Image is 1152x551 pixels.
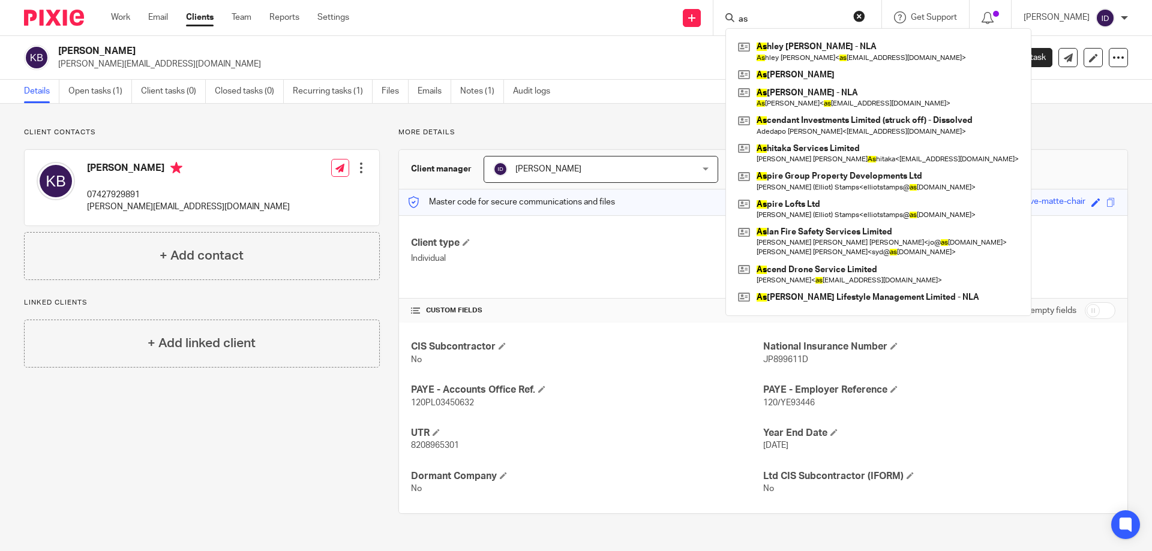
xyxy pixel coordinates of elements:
[418,80,451,103] a: Emails
[411,237,763,249] h4: Client type
[382,80,409,103] a: Files
[411,341,763,353] h4: CIS Subcontractor
[1007,305,1076,317] label: Show empty fields
[170,162,182,174] i: Primary
[763,341,1115,353] h4: National Insurance Number
[160,246,244,265] h4: + Add contact
[763,384,1115,396] h4: PAYE - Employer Reference
[293,80,373,103] a: Recurring tasks (1)
[515,165,581,173] span: [PERSON_NAME]
[186,11,214,23] a: Clients
[853,10,865,22] button: Clear
[763,484,774,493] span: No
[513,80,559,103] a: Audit logs
[411,470,763,483] h4: Dormant Company
[411,384,763,396] h4: PAYE - Accounts Office Ref.
[111,11,130,23] a: Work
[763,470,1115,483] h4: Ltd CIS Subcontractor (IFORM)
[317,11,349,23] a: Settings
[24,80,59,103] a: Details
[737,14,845,25] input: Search
[1024,11,1090,23] p: [PERSON_NAME]
[763,441,788,450] span: [DATE]
[411,484,422,493] span: No
[411,306,763,315] h4: CUSTOM FIELDS
[411,252,763,264] p: Individual
[460,80,504,103] a: Notes (1)
[232,11,251,23] a: Team
[68,80,132,103] a: Open tasks (1)
[141,80,206,103] a: Client tasks (0)
[87,201,290,213] p: [PERSON_NAME][EMAIL_ADDRESS][DOMAIN_NAME]
[24,10,84,26] img: Pixie
[763,399,815,407] span: 120/YE93446
[763,427,1115,439] h4: Year End Date
[411,441,459,450] span: 8208965301
[411,163,472,175] h3: Client manager
[24,298,380,308] p: Linked clients
[24,45,49,70] img: svg%3E
[24,128,380,137] p: Client contacts
[58,45,784,58] h2: [PERSON_NAME]
[269,11,299,23] a: Reports
[148,11,168,23] a: Email
[87,189,290,201] p: 07427929891
[986,195,1085,209] div: messy-mauve-matte-chair
[37,162,75,200] img: svg%3E
[411,356,422,364] span: No
[215,80,284,103] a: Closed tasks (0)
[763,356,808,364] span: JP899611D
[911,13,957,22] span: Get Support
[411,399,474,407] span: 120PL03450632
[87,162,290,177] h4: [PERSON_NAME]
[398,128,1128,137] p: More details
[493,162,508,176] img: svg%3E
[58,58,965,70] p: [PERSON_NAME][EMAIL_ADDRESS][DOMAIN_NAME]
[1096,8,1115,28] img: svg%3E
[411,427,763,439] h4: UTR
[148,334,256,353] h4: + Add linked client
[408,196,615,208] p: Master code for secure communications and files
